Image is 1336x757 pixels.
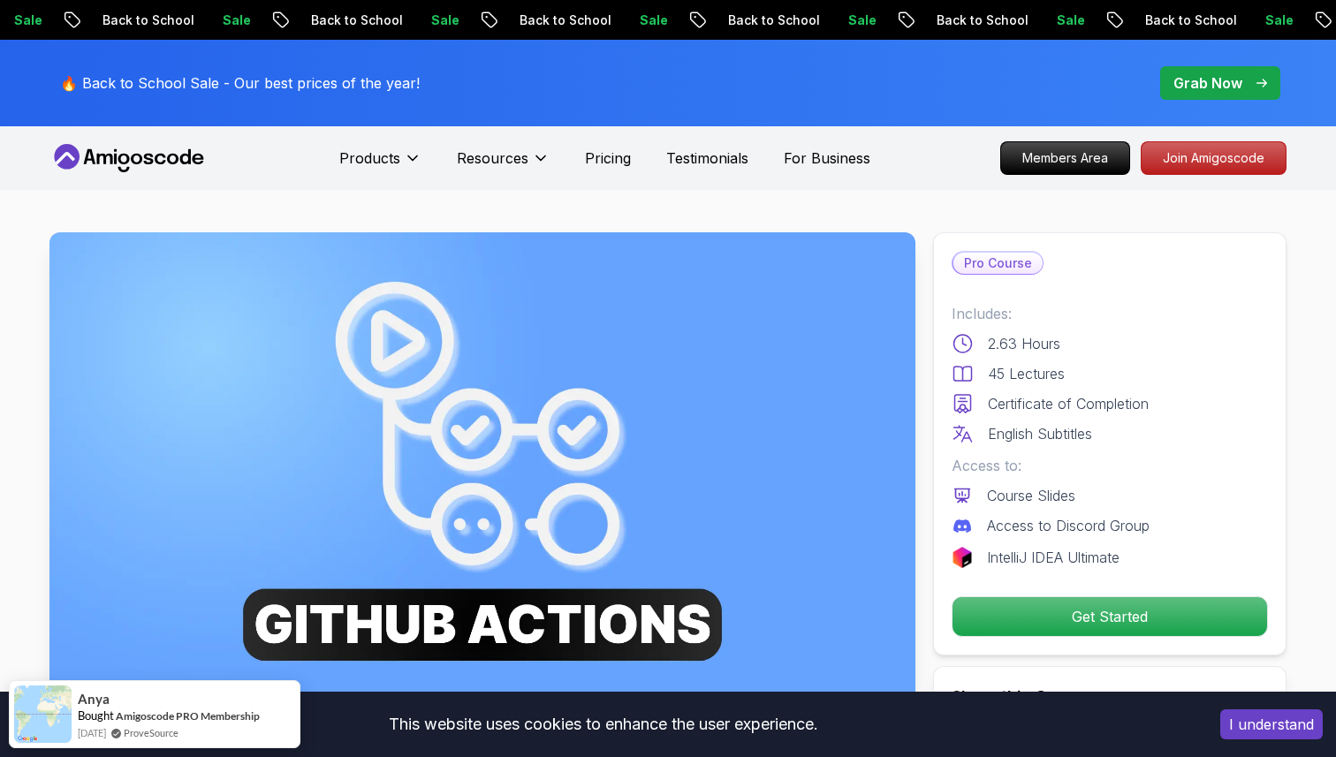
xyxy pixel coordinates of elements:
[988,363,1065,384] p: 45 Lectures
[116,709,260,723] a: Amigoscode PRO Membership
[457,148,550,183] button: Resources
[953,597,1267,636] p: Get Started
[296,11,416,29] p: Back to School
[988,333,1060,354] p: 2.63 Hours
[1000,141,1130,175] a: Members Area
[339,148,400,169] p: Products
[49,232,915,719] img: ci-cd-with-github-actions_thumbnail
[922,11,1042,29] p: Back to School
[1001,142,1129,174] p: Members Area
[1173,72,1242,94] p: Grab Now
[953,253,1043,274] p: Pro Course
[78,708,114,723] span: Bought
[505,11,625,29] p: Back to School
[339,148,421,183] button: Products
[625,11,681,29] p: Sale
[952,685,1268,709] h2: Share this Course
[208,11,264,29] p: Sale
[987,485,1075,506] p: Course Slides
[1250,11,1307,29] p: Sale
[952,547,973,568] img: jetbrains logo
[14,685,72,743] img: provesource social proof notification image
[784,148,870,169] a: For Business
[416,11,473,29] p: Sale
[1141,141,1287,175] a: Join Amigoscode
[1220,709,1323,739] button: Accept cookies
[1042,11,1098,29] p: Sale
[60,72,420,94] p: 🔥 Back to School Sale - Our best prices of the year!
[87,11,208,29] p: Back to School
[78,725,106,740] span: [DATE]
[78,692,110,707] span: Anya
[124,725,178,740] a: ProveSource
[952,455,1268,476] p: Access to:
[988,393,1149,414] p: Certificate of Completion
[952,303,1268,324] p: Includes:
[585,148,631,169] a: Pricing
[1142,142,1286,174] p: Join Amigoscode
[952,596,1268,637] button: Get Started
[1130,11,1250,29] p: Back to School
[987,547,1120,568] p: IntelliJ IDEA Ultimate
[988,423,1092,444] p: English Subtitles
[987,515,1150,536] p: Access to Discord Group
[13,705,1194,744] div: This website uses cookies to enhance the user experience.
[457,148,528,169] p: Resources
[713,11,833,29] p: Back to School
[666,148,748,169] a: Testimonials
[833,11,890,29] p: Sale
